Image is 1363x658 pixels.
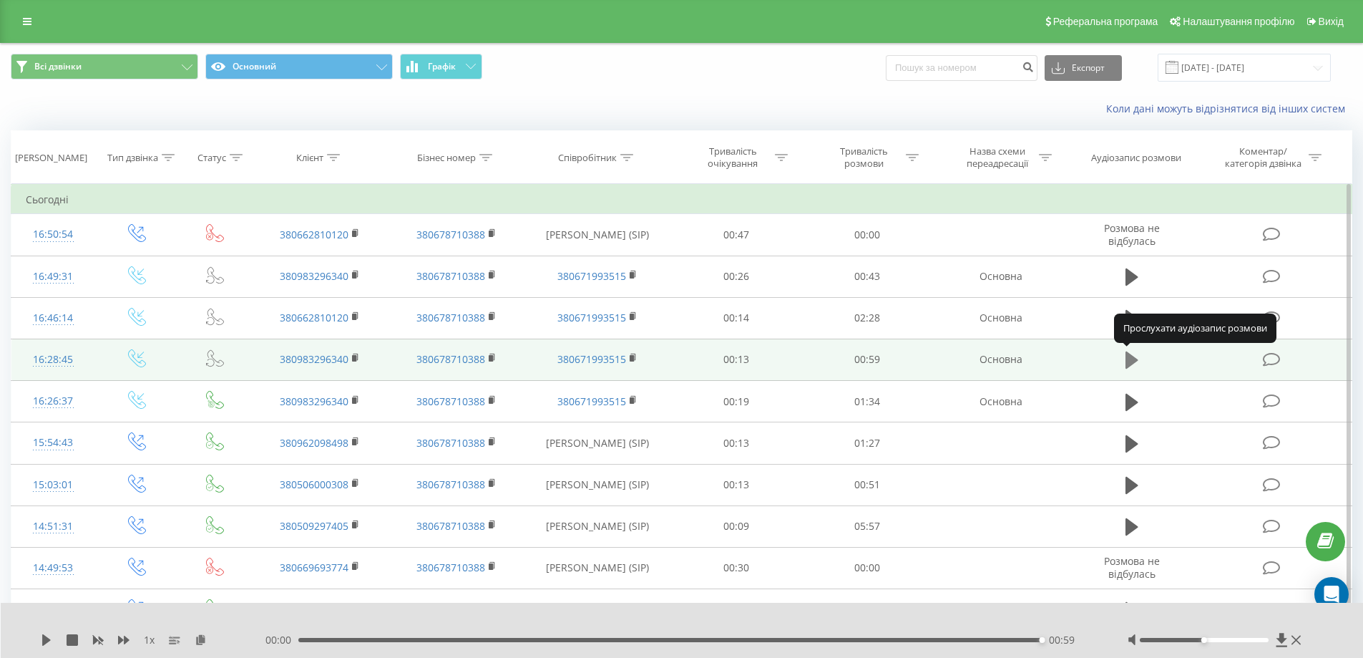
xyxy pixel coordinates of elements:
div: Accessibility label [1039,637,1045,643]
td: 00:00 [802,547,933,589]
a: 380678710388 [416,561,485,574]
td: Основна [932,297,1068,339]
a: 380678710388 [416,269,485,283]
a: Коли дані можуть відрізнятися вiд інших систем [1106,102,1352,115]
div: Тривалість розмови [826,145,902,170]
a: 380678710388 [416,228,485,241]
div: Назва схеми переадресації [959,145,1035,170]
div: 16:50:54 [26,221,81,248]
div: 16:26:37 [26,387,81,415]
span: Розмова не відбулась [1104,554,1160,581]
a: 380678710388 [416,311,485,324]
a: 380983296340 [280,269,348,283]
div: [PERSON_NAME] [15,152,87,164]
div: 15:54:43 [26,429,81,457]
div: Коментар/категорія дзвінка [1221,145,1305,170]
td: 00:00 [802,214,933,256]
span: Всі дзвінки [34,61,82,72]
td: 00:51 [802,464,933,505]
a: 380671993515 [557,269,626,283]
a: 380678710388 [416,436,485,450]
div: Тип дзвінка [107,152,158,164]
div: Прослухати аудіозапис розмови [1114,314,1276,342]
span: Реферальна програма [1053,16,1158,27]
td: [PERSON_NAME] (SIP) [524,589,671,631]
div: 16:49:31 [26,263,81,291]
span: 00:00 [265,633,298,647]
div: 14:51:31 [26,513,81,541]
div: Тривалість очікування [695,145,771,170]
a: 380983296340 [280,395,348,408]
td: [PERSON_NAME] (SIP) [524,422,671,464]
td: 01:27 [802,422,933,464]
a: 380962098498 [280,436,348,450]
td: 00:09 [671,505,802,547]
span: Налаштування профілю [1183,16,1294,27]
div: 14:49:53 [26,554,81,582]
td: 01:34 [802,381,933,422]
div: Бізнес номер [417,152,476,164]
a: 380678710388 [416,519,485,533]
td: Основна [932,256,1068,297]
a: 380669693774 [280,561,348,574]
button: Основний [205,54,393,79]
div: 14:45:56 [26,596,81,624]
td: 00:13 [671,464,802,505]
td: [PERSON_NAME] (SIP) [524,547,671,589]
a: 380983296340 [280,352,348,366]
a: 380662810120 [280,311,348,324]
button: Графік [400,54,482,79]
td: [PERSON_NAME] (SIP) [524,214,671,256]
div: Аудіозапис розмови [1091,152,1181,164]
td: 00:09 [671,589,802,631]
td: 00:14 [671,297,802,339]
a: 380678710388 [416,352,485,366]
td: 05:57 [802,505,933,547]
span: 1 x [144,633,155,647]
div: Статус [197,152,226,164]
div: Клієнт [296,152,323,164]
td: 00:43 [802,256,933,297]
td: [PERSON_NAME] (SIP) [524,464,671,505]
button: Експорт [1045,55,1122,81]
div: 16:28:45 [26,346,81,374]
a: 380509297405 [280,519,348,533]
td: 00:30 [671,547,802,589]
span: Графік [428,62,456,72]
a: 380671993515 [557,311,626,324]
td: 00:13 [671,339,802,380]
td: 02:17 [802,589,933,631]
div: Співробітник [558,152,617,164]
td: Основна [932,381,1068,422]
td: 00:13 [671,422,802,464]
a: 380678710388 [416,395,485,408]
div: 15:03:01 [26,471,81,499]
a: 380671993515 [557,395,626,408]
span: Вихід [1319,16,1344,27]
td: 00:19 [671,381,802,422]
a: 380662810120 [280,228,348,241]
a: 380678710388 [416,478,485,491]
td: 02:28 [802,297,933,339]
input: Пошук за номером [886,55,1037,81]
td: 00:47 [671,214,802,256]
td: 00:26 [671,256,802,297]
td: 00:59 [802,339,933,380]
td: Сьогодні [11,185,1352,214]
a: 380506000308 [280,478,348,491]
div: Open Intercom Messenger [1314,577,1349,611]
span: Розмова не відбулась [1104,221,1160,248]
div: 16:46:14 [26,304,81,332]
button: Всі дзвінки [11,54,198,79]
td: Основна [932,339,1068,380]
a: 380671993515 [557,352,626,366]
div: Accessibility label [1201,637,1207,643]
td: [PERSON_NAME] (SIP) [524,505,671,547]
span: 00:59 [1049,633,1075,647]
